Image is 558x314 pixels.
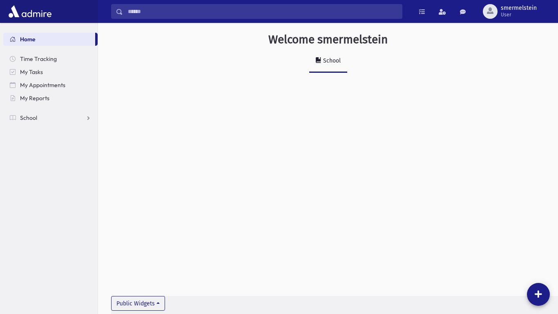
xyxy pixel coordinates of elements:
a: My Reports [3,92,98,105]
input: Search [123,4,402,19]
span: Time Tracking [20,55,57,63]
a: Home [3,33,95,46]
span: smermelstein [501,5,537,11]
h3: Welcome smermelstein [268,33,388,47]
span: Home [20,36,36,43]
a: Time Tracking [3,52,98,65]
span: My Tasks [20,68,43,76]
span: User [501,11,537,18]
a: School [309,50,347,73]
span: My Reports [20,94,49,102]
span: My Appointments [20,81,65,89]
a: My Appointments [3,78,98,92]
button: Public Widgets [111,296,165,311]
div: School [321,57,341,64]
a: My Tasks [3,65,98,78]
img: AdmirePro [7,3,54,20]
a: School [3,111,98,124]
span: School [20,114,37,121]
